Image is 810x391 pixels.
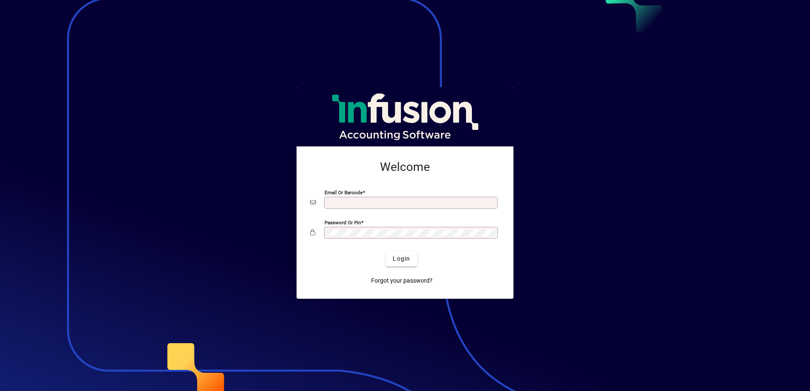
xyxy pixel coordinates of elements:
[386,251,417,267] button: Login
[310,160,500,174] h2: Welcome
[325,189,363,195] mat-label: Email or Barcode
[368,273,436,289] a: Forgot your password?
[371,276,433,285] span: Forgot your password?
[393,254,410,263] span: Login
[325,219,361,225] mat-label: Password or Pin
